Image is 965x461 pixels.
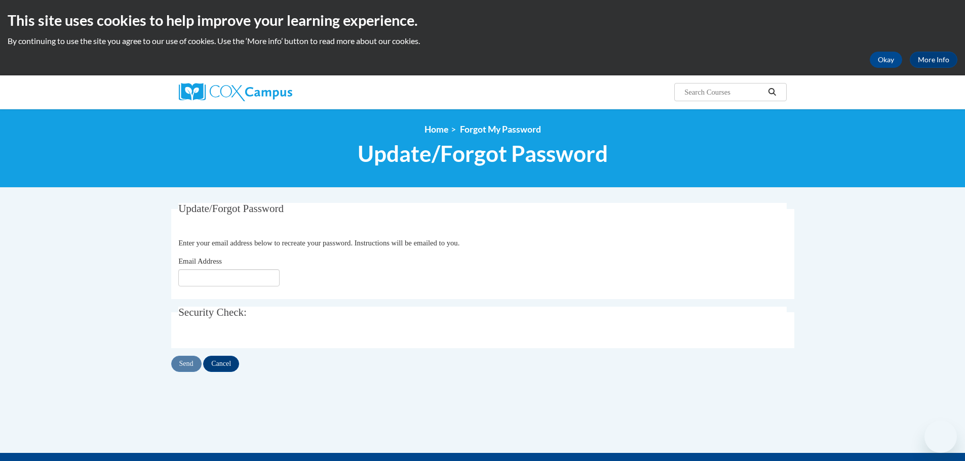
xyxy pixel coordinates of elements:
span: Email Address [178,257,222,265]
h2: This site uses cookies to help improve your learning experience. [8,10,957,30]
img: Cox Campus [179,83,292,101]
button: Okay [870,52,902,68]
span: Security Check: [178,306,247,318]
input: Search Courses [683,86,764,98]
span: Update/Forgot Password [178,202,284,215]
a: More Info [910,52,957,68]
a: Home [424,124,448,135]
a: Cox Campus [179,83,371,101]
input: Email [178,269,280,286]
button: Search [764,86,780,98]
p: By continuing to use the site you agree to our use of cookies. Use the ‘More info’ button to read... [8,35,957,47]
span: Update/Forgot Password [358,140,608,167]
iframe: Button to launch messaging window [924,421,957,453]
span: Enter your email address below to recreate your password. Instructions will be emailed to you. [178,239,459,247]
span: Forgot My Password [460,124,541,135]
input: Cancel [203,356,239,372]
